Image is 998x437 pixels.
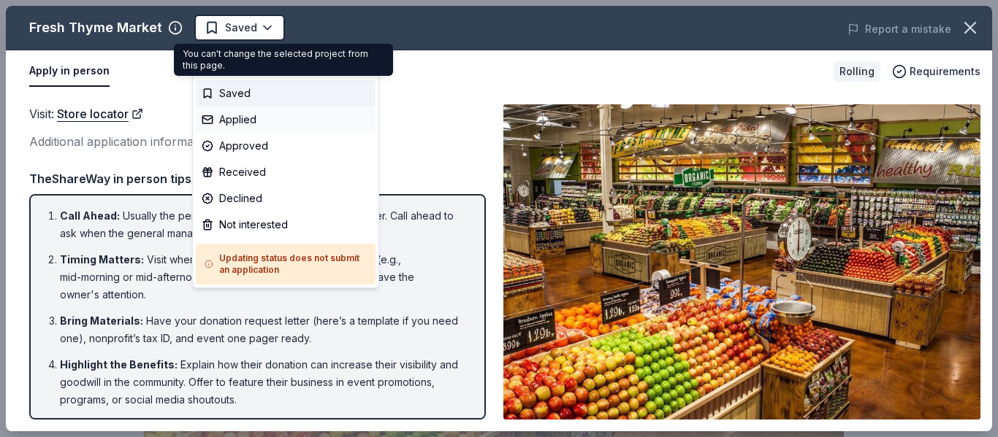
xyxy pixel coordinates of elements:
[196,47,376,74] div: Update status...
[225,18,342,35] span: Nurturing Our Roots - Reaching for the Sky Dougbe River School Gala 2025
[196,212,376,238] div: Not interested
[196,80,376,107] div: Saved
[196,185,376,212] div: Declined
[196,107,376,133] div: Applied
[205,252,367,276] h5: Updating status does not submit an application
[196,159,376,185] div: Received
[196,133,376,159] div: Approved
